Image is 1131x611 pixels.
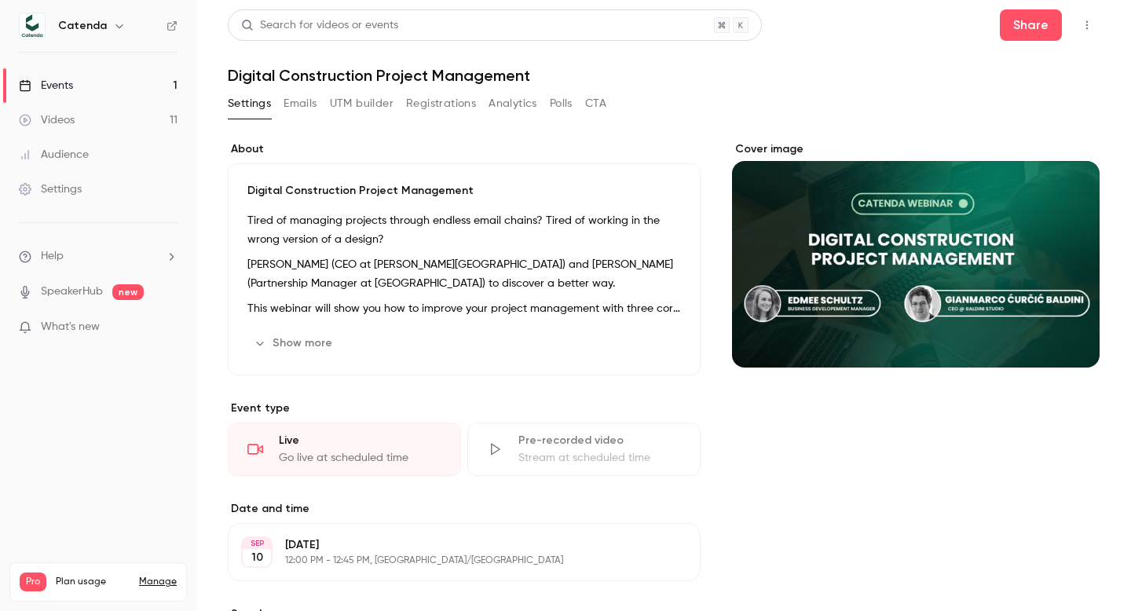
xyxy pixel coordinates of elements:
[247,299,681,318] p: This webinar will show you how to improve your project management with three core concepts, witho...
[19,248,178,265] li: help-dropdown-opener
[732,141,1100,368] section: Cover image
[41,284,103,300] a: SpeakerHub
[139,576,177,588] a: Manage
[247,255,681,293] p: [PERSON_NAME] (CEO at [PERSON_NAME][GEOGRAPHIC_DATA]) and [PERSON_NAME] (Partnership Manager at [...
[330,91,393,116] button: UTM builder
[228,141,701,157] label: About
[228,91,271,116] button: Settings
[41,248,64,265] span: Help
[58,18,107,34] h6: Catenda
[467,423,701,476] div: Pre-recorded videoStream at scheduled time
[228,501,701,517] label: Date and time
[19,181,82,197] div: Settings
[1000,9,1062,41] button: Share
[19,147,89,163] div: Audience
[251,550,263,565] p: 10
[279,450,441,466] div: Go live at scheduled time
[19,78,73,93] div: Events
[228,401,701,416] p: Event type
[19,112,75,128] div: Videos
[241,17,398,34] div: Search for videos or events
[279,433,441,448] div: Live
[159,320,178,335] iframe: Noticeable Trigger
[406,91,476,116] button: Registrations
[285,537,617,553] p: [DATE]
[20,573,46,591] span: Pro
[243,538,271,549] div: SEP
[518,433,681,448] div: Pre-recorded video
[732,141,1100,157] label: Cover image
[550,91,573,116] button: Polls
[585,91,606,116] button: CTA
[112,284,144,300] span: new
[228,66,1100,85] h1: Digital Construction Project Management
[228,423,461,476] div: LiveGo live at scheduled time
[285,554,617,567] p: 12:00 PM - 12:45 PM, [GEOGRAPHIC_DATA]/[GEOGRAPHIC_DATA]
[247,183,681,199] p: Digital Construction Project Management
[56,576,130,588] span: Plan usage
[41,319,100,335] span: What's new
[247,211,681,249] p: Tired of managing projects through endless email chains? Tired of working in the wrong version of...
[20,13,45,38] img: Catenda
[284,91,317,116] button: Emails
[518,450,681,466] div: Stream at scheduled time
[247,331,342,356] button: Show more
[489,91,537,116] button: Analytics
